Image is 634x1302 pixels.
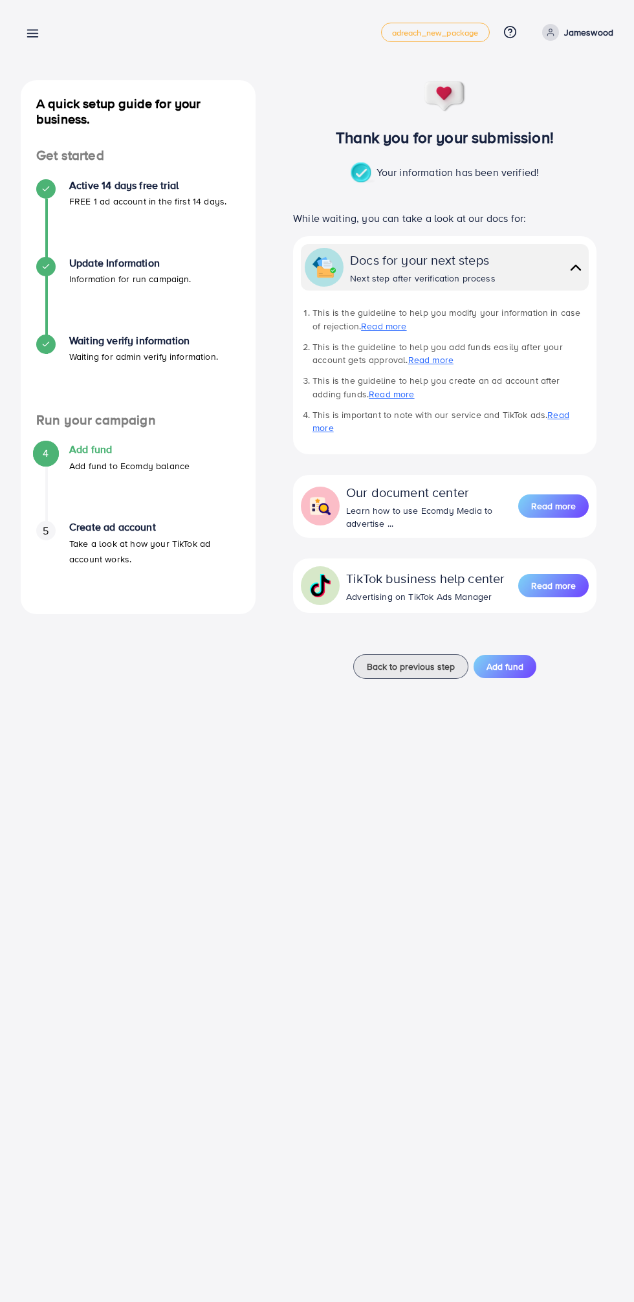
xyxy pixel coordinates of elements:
[21,521,256,599] li: Create ad account
[309,494,332,518] img: collapse
[350,250,496,269] div: Docs for your next steps
[309,574,332,597] img: collapse
[43,524,49,538] span: 5
[43,446,49,461] span: 4
[486,660,523,673] span: Add fund
[69,257,191,269] h4: Update Information
[367,660,455,673] span: Back to previous step
[381,23,490,42] a: adreach_new_package
[350,272,496,285] div: Next step after verification process
[312,340,589,367] li: This is the guideline to help you add funds easily after your account gets approval.
[21,148,256,164] h4: Get started
[69,179,226,192] h4: Active 14 days free trial
[518,494,589,518] button: Read more
[567,258,585,277] img: collapse
[392,28,479,37] span: adreach_new_package
[69,193,226,209] p: FREE 1 ad account in the first 14 days.
[69,335,218,347] h4: Waiting verify information
[312,408,569,434] a: Read more
[21,179,256,257] li: Active 14 days free trial
[361,320,406,333] a: Read more
[351,162,540,184] p: Your information has been verified!
[369,388,414,401] a: Read more
[564,25,613,40] p: Jameswood
[346,590,505,603] div: Advertising on TikTok Ads Manager
[21,257,256,335] li: Update Information
[531,579,576,592] span: Read more
[312,408,589,435] li: This is important to note with our service and TikTok ads.
[276,128,613,147] h3: Thank you for your submission!
[518,493,589,519] a: Read more
[346,569,505,588] div: TikTok business help center
[518,574,589,597] button: Read more
[312,306,589,333] li: This is the guideline to help you modify your information in case of rejection.
[346,504,518,531] div: Learn how to use Ecomdy Media to advertise ...
[69,271,191,287] p: Information for run campaign.
[351,162,377,184] img: success
[346,483,518,502] div: Our document center
[21,96,256,127] h4: A quick setup guide for your business.
[69,536,240,567] p: Take a look at how your TikTok ad account works.
[69,443,190,456] h4: Add fund
[518,573,589,599] a: Read more
[21,412,256,428] h4: Run your campaign
[531,500,576,513] span: Read more
[69,349,218,364] p: Waiting for admin verify information.
[408,353,454,366] a: Read more
[21,443,256,521] li: Add fund
[21,335,256,412] li: Waiting verify information
[537,24,613,41] a: Jameswood
[353,654,468,679] button: Back to previous step
[424,80,466,113] img: success
[69,521,240,533] h4: Create ad account
[474,655,536,678] button: Add fund
[69,458,190,474] p: Add fund to Ecomdy balance
[293,210,596,226] p: While waiting, you can take a look at our docs for:
[312,256,336,279] img: collapse
[312,374,589,401] li: This is the guideline to help you create an ad account after adding funds.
